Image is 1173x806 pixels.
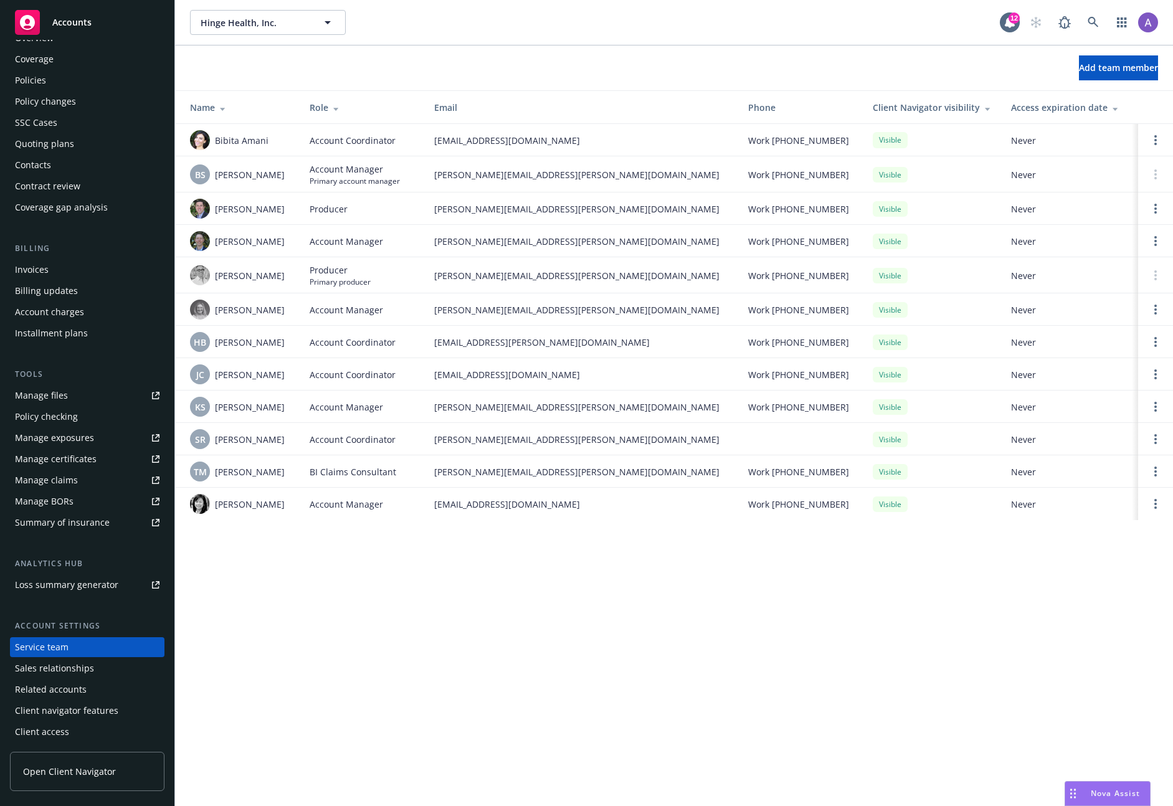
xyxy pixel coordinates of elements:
[15,302,84,322] div: Account charges
[310,235,383,248] span: Account Manager
[10,658,164,678] a: Sales relationships
[873,234,908,249] div: Visible
[1148,234,1163,249] a: Open options
[434,168,728,181] span: [PERSON_NAME][EMAIL_ADDRESS][PERSON_NAME][DOMAIN_NAME]
[748,269,849,282] span: Work [PHONE_NUMBER]
[434,433,728,446] span: [PERSON_NAME][EMAIL_ADDRESS][PERSON_NAME][DOMAIN_NAME]
[1011,401,1128,414] span: Never
[215,235,285,248] span: [PERSON_NAME]
[15,323,88,343] div: Installment plans
[10,620,164,632] div: Account settings
[310,101,414,114] div: Role
[434,465,728,478] span: [PERSON_NAME][EMAIL_ADDRESS][PERSON_NAME][DOMAIN_NAME]
[873,432,908,447] div: Visible
[1011,465,1128,478] span: Never
[10,302,164,322] a: Account charges
[190,10,346,35] button: Hinge Health, Inc.
[10,470,164,490] a: Manage claims
[15,155,51,175] div: Contacts
[873,399,908,415] div: Visible
[1148,496,1163,511] a: Open options
[10,575,164,595] a: Loss summary generator
[310,263,371,277] span: Producer
[748,303,849,316] span: Work [PHONE_NUMBER]
[10,701,164,721] a: Client navigator features
[15,49,54,69] div: Coverage
[748,101,853,114] div: Phone
[1011,433,1128,446] span: Never
[434,202,728,216] span: [PERSON_NAME][EMAIL_ADDRESS][PERSON_NAME][DOMAIN_NAME]
[748,465,849,478] span: Work [PHONE_NUMBER]
[1148,464,1163,479] a: Open options
[10,513,164,533] a: Summary of insurance
[434,336,728,349] span: [EMAIL_ADDRESS][PERSON_NAME][DOMAIN_NAME]
[215,401,285,414] span: [PERSON_NAME]
[10,242,164,255] div: Billing
[748,202,849,216] span: Work [PHONE_NUMBER]
[215,368,285,381] span: [PERSON_NAME]
[873,268,908,283] div: Visible
[15,575,118,595] div: Loss summary generator
[15,722,69,742] div: Client access
[1011,101,1128,114] div: Access expiration date
[1148,302,1163,317] a: Open options
[10,70,164,90] a: Policies
[195,168,206,181] span: BS
[1011,235,1128,248] span: Never
[10,113,164,133] a: SSC Cases
[15,513,110,533] div: Summary of insurance
[434,235,728,248] span: [PERSON_NAME][EMAIL_ADDRESS][PERSON_NAME][DOMAIN_NAME]
[1009,11,1020,22] div: 12
[434,498,728,511] span: [EMAIL_ADDRESS][DOMAIN_NAME]
[15,701,118,721] div: Client navigator features
[873,101,991,114] div: Client Navigator visibility
[748,336,849,349] span: Work [PHONE_NUMBER]
[1011,134,1128,147] span: Never
[310,465,396,478] span: BI Claims Consultant
[195,401,206,414] span: KS
[215,433,285,446] span: [PERSON_NAME]
[310,163,400,176] span: Account Manager
[1011,168,1128,181] span: Never
[434,269,728,282] span: [PERSON_NAME][EMAIL_ADDRESS][PERSON_NAME][DOMAIN_NAME]
[1109,10,1134,35] a: Switch app
[15,176,80,196] div: Contract review
[190,199,210,219] img: photo
[15,428,94,448] div: Manage exposures
[873,496,908,512] div: Visible
[310,498,383,511] span: Account Manager
[873,302,908,318] div: Visible
[15,470,78,490] div: Manage claims
[190,300,210,320] img: photo
[1065,782,1081,805] div: Drag to move
[15,197,108,217] div: Coverage gap analysis
[1052,10,1077,35] a: Report a Bug
[434,303,728,316] span: [PERSON_NAME][EMAIL_ADDRESS][PERSON_NAME][DOMAIN_NAME]
[10,260,164,280] a: Invoices
[310,277,371,287] span: Primary producer
[1011,498,1128,511] span: Never
[1011,303,1128,316] span: Never
[873,464,908,480] div: Visible
[310,134,396,147] span: Account Coordinator
[1148,367,1163,382] a: Open options
[215,498,285,511] span: [PERSON_NAME]
[310,176,400,186] span: Primary account manager
[10,386,164,405] a: Manage files
[873,132,908,148] div: Visible
[10,197,164,217] a: Coverage gap analysis
[1079,62,1158,73] span: Add team member
[1023,10,1048,35] a: Start snowing
[873,201,908,217] div: Visible
[15,92,76,111] div: Policy changes
[10,428,164,448] a: Manage exposures
[873,367,908,382] div: Visible
[1148,334,1163,349] a: Open options
[873,334,908,350] div: Visible
[748,401,849,414] span: Work [PHONE_NUMBER]
[15,407,78,427] div: Policy checking
[10,407,164,427] a: Policy checking
[15,680,87,699] div: Related accounts
[52,17,92,27] span: Accounts
[10,680,164,699] a: Related accounts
